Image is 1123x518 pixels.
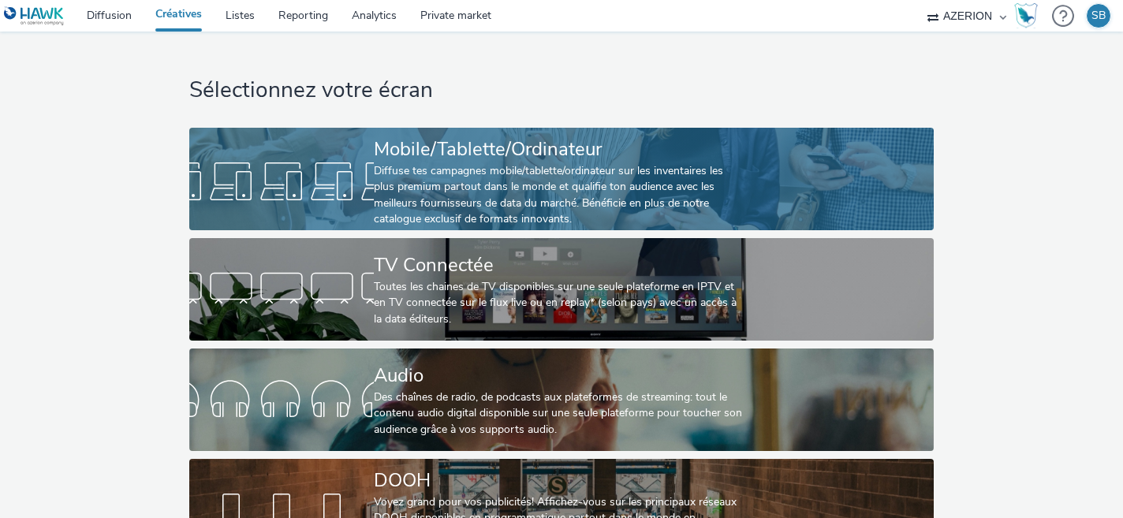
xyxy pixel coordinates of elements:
a: AudioDes chaînes de radio, de podcasts aux plateformes de streaming: tout le contenu audio digita... [189,348,935,451]
a: Mobile/Tablette/OrdinateurDiffuse tes campagnes mobile/tablette/ordinateur sur les inventaires le... [189,128,935,230]
div: DOOH [374,467,743,494]
h1: Sélectionnez votre écran [189,76,935,106]
div: Toutes les chaines de TV disponibles sur une seule plateforme en IPTV et en TV connectée sur le f... [374,279,743,327]
a: Hawk Academy [1014,3,1044,28]
img: undefined Logo [4,6,65,26]
img: Hawk Academy [1014,3,1038,28]
div: Mobile/Tablette/Ordinateur [374,136,743,163]
div: Diffuse tes campagnes mobile/tablette/ordinateur sur les inventaires les plus premium partout dan... [374,163,743,228]
div: SB [1091,4,1106,28]
div: Des chaînes de radio, de podcasts aux plateformes de streaming: tout le contenu audio digital dis... [374,389,743,438]
a: TV ConnectéeToutes les chaines de TV disponibles sur une seule plateforme en IPTV et en TV connec... [189,238,935,341]
div: TV Connectée [374,252,743,279]
div: Audio [374,362,743,389]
